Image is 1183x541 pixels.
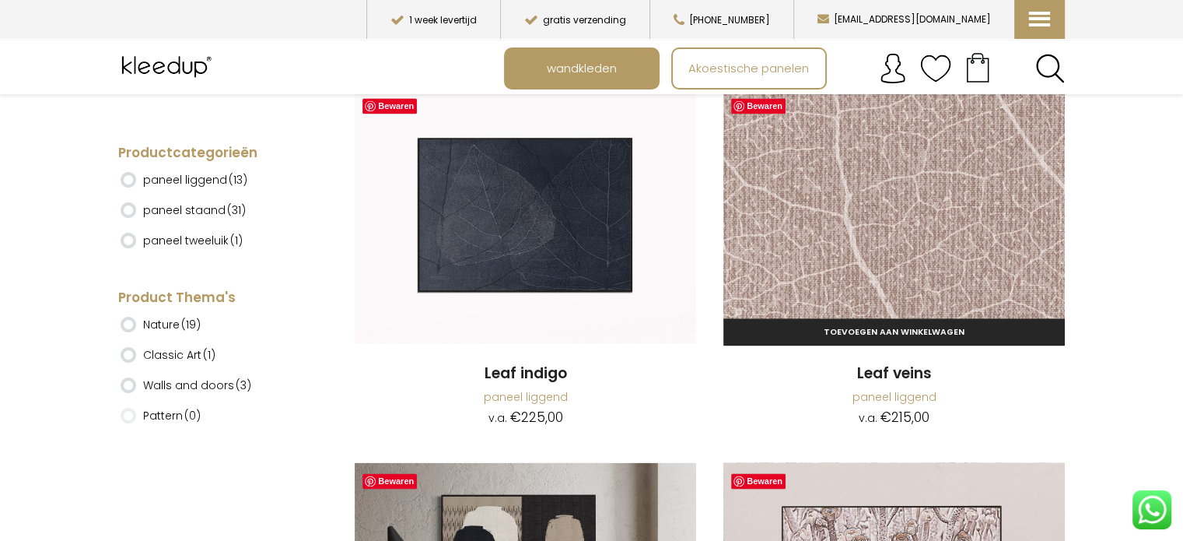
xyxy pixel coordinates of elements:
[510,408,563,427] bdi: 225,00
[203,347,215,363] span: (1)
[880,408,929,427] bdi: 215,00
[504,47,1076,90] nav: Main menu
[488,410,507,426] span: v.a.
[362,473,417,489] a: Bewaren
[118,289,307,307] h4: Product Thema's
[880,408,891,427] span: €
[484,389,568,405] a: paneel liggend
[723,364,1065,385] a: Leaf veins
[143,167,247,193] label: paneel liggend
[143,197,246,223] label: paneel staand
[230,233,243,248] span: (1)
[181,317,201,332] span: (19)
[510,408,521,427] span: €
[859,410,877,426] span: v.a.
[143,342,215,368] label: Classic Art
[506,49,658,88] a: wandkleden
[877,53,908,84] img: account.svg
[362,98,417,114] a: Bewaren
[229,172,247,188] span: (13)
[355,87,696,343] img: Leaf Indigo
[731,98,786,114] a: Bewaren
[731,473,786,489] a: Bewaren
[143,372,251,399] label: Walls and doors
[538,53,625,83] span: wandkleden
[143,402,201,429] label: Pattern
[852,389,936,405] a: paneel liggend
[184,408,201,423] span: (0)
[1035,54,1065,83] a: Search
[227,202,246,218] span: (31)
[118,47,219,86] img: Kleedup
[143,227,243,254] label: paneel tweeluik
[723,318,1065,346] a: Toevoegen aan winkelwagen: “Leaf veins“
[723,87,1065,346] a: Leaf Veins
[143,311,201,338] label: Nature
[951,47,1004,86] a: Your cart
[920,53,951,84] img: verlanglijstje.svg
[118,144,307,163] h4: Productcategorieën
[236,378,251,393] span: (3)
[355,364,696,385] a: Leaf indigo
[673,49,825,88] a: Akoestische panelen
[680,53,817,83] span: Akoestische panelen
